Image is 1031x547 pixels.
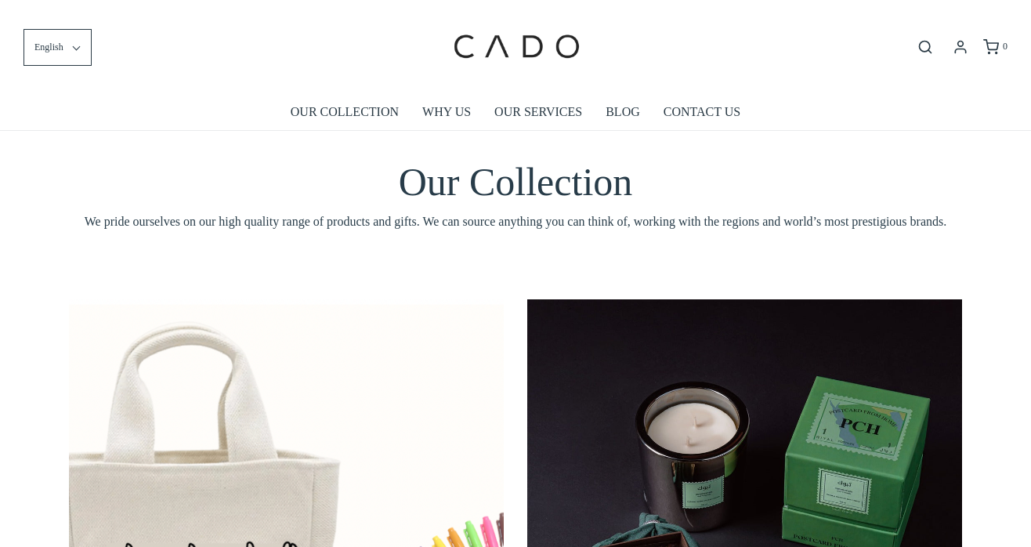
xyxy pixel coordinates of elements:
[606,94,640,130] a: BLOG
[291,94,399,130] a: OUR COLLECTION
[69,212,962,232] span: We pride ourselves on our high quality range of products and gifts. We can source anything you ca...
[1003,41,1007,52] span: 0
[911,38,939,56] button: Open search bar
[494,94,582,130] a: OUR SERVICES
[982,39,1007,55] a: 0
[399,160,633,204] span: Our Collection
[24,29,92,66] button: English
[449,12,582,82] img: cadogifting
[422,94,471,130] a: WHY US
[34,40,63,55] span: English
[664,94,740,130] a: CONTACT US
